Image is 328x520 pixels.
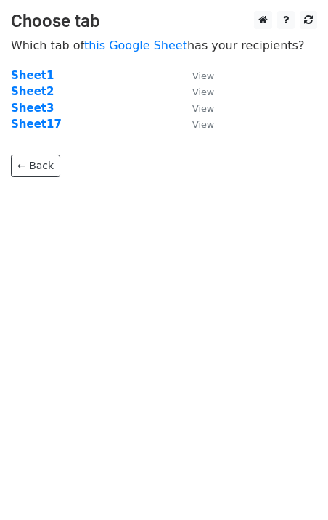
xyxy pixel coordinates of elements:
[11,69,54,82] a: Sheet1
[178,69,214,82] a: View
[192,86,214,97] small: View
[11,38,317,53] p: Which tab of has your recipients?
[192,70,214,81] small: View
[11,11,317,32] h3: Choose tab
[11,102,54,115] a: Sheet3
[11,155,60,177] a: ← Back
[192,103,214,114] small: View
[178,85,214,98] a: View
[11,118,62,131] a: Sheet17
[84,38,187,52] a: this Google Sheet
[178,118,214,131] a: View
[11,85,54,98] a: Sheet2
[178,102,214,115] a: View
[192,119,214,130] small: View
